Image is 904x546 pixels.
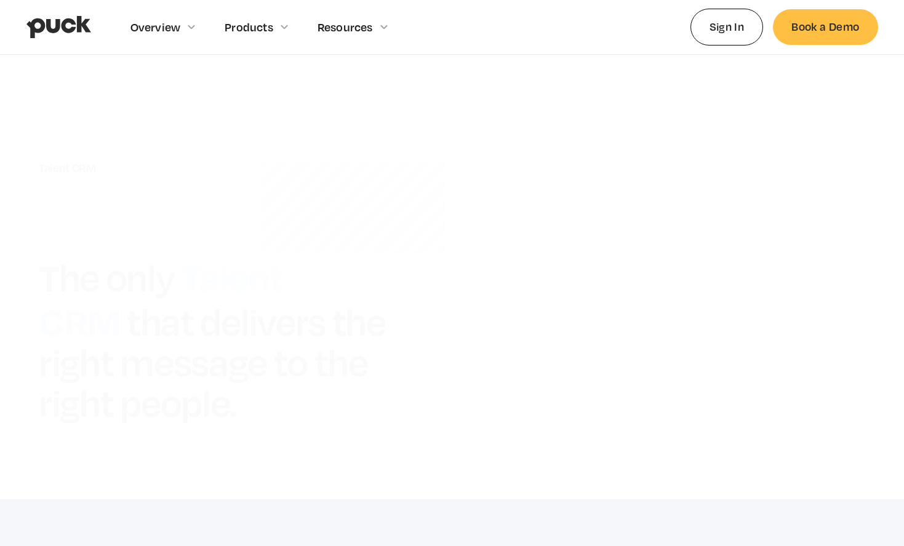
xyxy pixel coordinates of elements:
a: Sign In [690,9,764,45]
a: Book a Demo [773,9,878,44]
h1: that delivers the right message to the right people. [39,298,386,425]
div: Resources [318,20,373,34]
h1: Talent CRM [39,248,283,346]
h1: The only [39,253,175,299]
div: Talent CRM [39,160,428,174]
div: Overview [130,20,181,34]
div: Products [225,20,273,34]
